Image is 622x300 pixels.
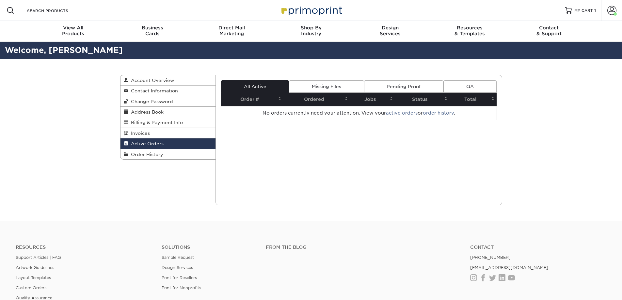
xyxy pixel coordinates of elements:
td: No orders currently need your attention. View your or . [221,106,497,120]
span: MY CART [574,8,593,13]
div: & Templates [430,25,509,37]
a: [EMAIL_ADDRESS][DOMAIN_NAME] [470,265,548,270]
a: Support Articles | FAQ [16,255,61,260]
div: Marketing [192,25,271,37]
a: Artwork Guidelines [16,265,54,270]
span: Address Book [128,109,164,115]
a: Custom Orders [16,285,46,290]
th: Ordered [283,93,350,106]
h4: From the Blog [266,245,453,250]
div: Industry [271,25,351,37]
a: Resources& Templates [430,21,509,42]
a: Missing Files [289,80,364,93]
span: Direct Mail [192,25,271,31]
span: Billing & Payment Info [128,120,183,125]
th: Order # [221,93,283,106]
h4: Solutions [162,245,256,250]
span: Active Orders [128,141,164,146]
a: [PHONE_NUMBER] [470,255,511,260]
span: Design [351,25,430,31]
a: Direct MailMarketing [192,21,271,42]
a: order history [423,110,454,116]
a: Print for Resellers [162,275,197,280]
th: Total [450,93,496,106]
a: Shop ByIndustry [271,21,351,42]
a: BusinessCards [113,21,192,42]
a: DesignServices [351,21,430,42]
a: Sample Request [162,255,194,260]
span: Shop By [271,25,351,31]
a: Layout Templates [16,275,51,280]
span: Order History [128,152,163,157]
a: Contact& Support [509,21,589,42]
a: Billing & Payment Info [120,117,216,128]
a: Active Orders [120,138,216,149]
a: Change Password [120,96,216,107]
div: & Support [509,25,589,37]
a: All Active [221,80,289,93]
a: Print for Nonprofits [162,285,201,290]
span: Account Overview [128,78,174,83]
a: Contact [470,245,606,250]
span: 1 [594,8,596,13]
a: Design Services [162,265,193,270]
img: Primoprint [279,3,344,17]
a: Contact Information [120,86,216,96]
input: SEARCH PRODUCTS..... [26,7,90,14]
div: Products [34,25,113,37]
a: Address Book [120,107,216,117]
span: Business [113,25,192,31]
a: Account Overview [120,75,216,86]
span: Invoices [128,131,150,136]
a: QA [443,80,496,93]
h4: Resources [16,245,152,250]
span: Change Password [128,99,173,104]
a: Pending Proof [364,80,443,93]
th: Status [395,93,450,106]
a: Order History [120,149,216,159]
div: Services [351,25,430,37]
div: Cards [113,25,192,37]
a: Invoices [120,128,216,138]
span: Contact Information [128,88,178,93]
a: View AllProducts [34,21,113,42]
span: View All [34,25,113,31]
span: Resources [430,25,509,31]
a: active orders [386,110,418,116]
span: Contact [509,25,589,31]
th: Jobs [350,93,395,106]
